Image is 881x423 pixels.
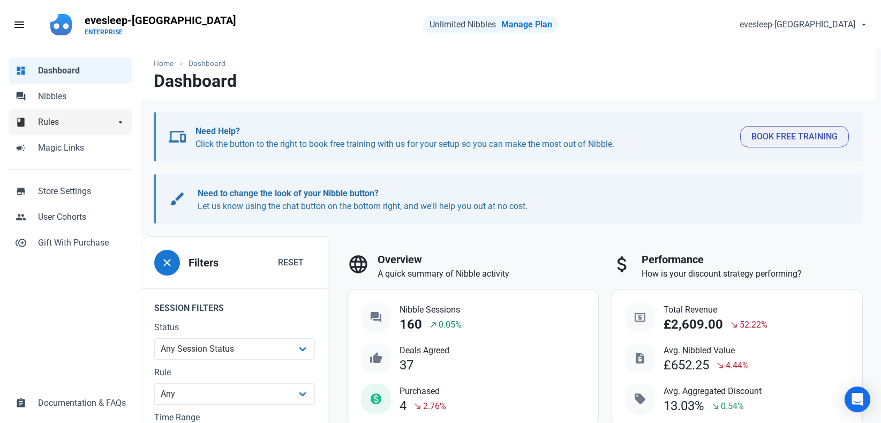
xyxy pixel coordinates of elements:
div: 37 [400,358,413,373]
span: people [16,211,26,221]
a: Manage Plan [501,19,552,29]
span: 0.05% [439,318,462,331]
p: ENTERPRISE [85,28,236,36]
span: Purchased [400,385,446,398]
span: request_quote [634,352,646,365]
a: Home [154,58,179,69]
span: north_east [429,321,438,329]
span: Store Settings [38,185,126,198]
a: bookRulesarrow_drop_down [9,109,132,135]
p: evesleep-[GEOGRAPHIC_DATA] [85,13,236,28]
span: Dashboard [38,64,126,77]
span: Total Revenue [664,303,767,316]
span: Gift With Purchase [38,236,126,249]
a: control_point_duplicateGift With Purchase [9,230,132,256]
a: dashboardDashboard [9,58,132,84]
span: Rules [38,116,115,129]
a: forumNibbles [9,84,132,109]
span: 0.54% [721,400,744,413]
span: brush [169,190,186,207]
span: 52.22% [740,318,767,331]
span: Unlimited Nibbles [430,19,496,29]
span: dashboard [16,64,26,75]
span: 4.44% [726,359,749,372]
a: campaignMagic Links [9,135,132,161]
span: Book Free Training [751,130,838,143]
a: storeStore Settings [9,179,132,204]
span: south_east [730,321,739,329]
span: Avg. Aggregated Discount [664,385,762,398]
span: book [16,116,26,127]
p: Click the button to the right to book free training with us for your setup so you can make the mo... [195,125,731,151]
span: monetization_on [370,392,382,405]
span: Documentation & FAQs [38,397,126,410]
span: local_atm [634,311,646,324]
div: 160 [400,317,422,332]
label: Status [154,321,315,334]
div: 13.03% [664,399,704,413]
button: close [154,250,180,276]
span: store [16,185,26,196]
p: A quick summary of Nibble activity [378,268,599,280]
span: campaign [16,142,26,152]
span: language [348,254,369,275]
span: forum [16,90,26,101]
span: south_east [711,402,720,411]
span: 2.76% [423,400,446,413]
a: assignmentDocumentation & FAQs [9,390,132,416]
div: 4 [400,399,406,413]
legend: Session Filters [141,288,328,321]
h1: Dashboard [154,71,237,91]
div: £652.25 [664,358,709,373]
span: close [161,256,174,269]
span: Magic Links [38,142,126,154]
b: Need Help? [195,126,240,136]
span: menu [13,18,26,31]
span: Reset [278,256,304,269]
span: assignment [16,397,26,407]
b: Need to change the look of your Nibble button? [198,188,379,198]
span: Deals Agreed [400,344,449,357]
label: Rule [154,366,315,379]
a: evesleep-[GEOGRAPHIC_DATA]ENTERPRISE [78,9,243,41]
span: evesleep-[GEOGRAPHIC_DATA] [740,18,855,31]
p: Let us know using the chat button on the bottom right, and we'll help you out at no cost. [198,187,838,213]
h3: Overview [378,254,599,266]
span: Nibbles [38,90,126,103]
p: How is your discount strategy performing? [642,268,863,280]
span: Nibble Sessions [400,303,462,316]
span: User Cohorts [38,211,126,224]
button: Book Free Training [740,126,849,147]
nav: breadcrumbs [141,49,876,71]
span: south_east [413,402,422,411]
div: Open Intercom Messenger [845,387,870,412]
a: peopleUser Cohorts [9,204,132,230]
span: question_answer [370,311,382,324]
h3: Performance [642,254,863,266]
span: sell [634,392,646,405]
span: attach_money [612,254,633,275]
span: thumb_up [370,352,382,365]
span: control_point_duplicate [16,236,26,247]
div: £2,609.00 [664,317,723,332]
span: Avg. Nibbled Value [664,344,749,357]
span: arrow_drop_down [115,116,126,127]
button: evesleep-[GEOGRAPHIC_DATA] [731,14,875,35]
span: south_east [716,361,725,370]
h3: Filters [189,257,219,269]
span: devices [169,128,186,145]
button: Reset [267,252,315,273]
